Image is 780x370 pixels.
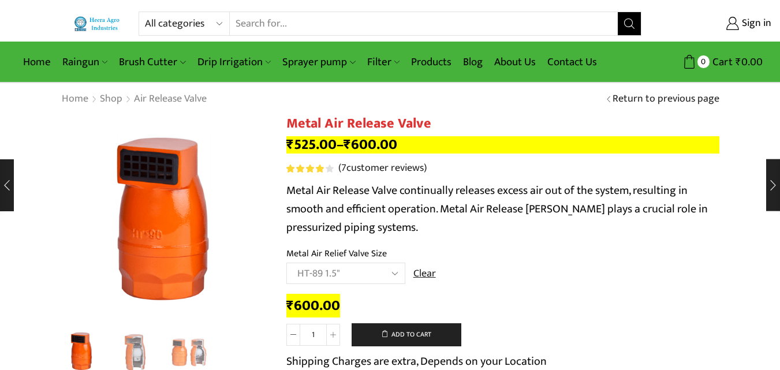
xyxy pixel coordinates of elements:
[361,48,405,76] a: Filter
[344,133,397,156] bdi: 600.00
[653,51,763,73] a: 0 Cart ₹0.00
[710,54,733,70] span: Cart
[61,115,269,323] div: 1 / 3
[286,133,294,156] span: ₹
[488,48,542,76] a: About Us
[286,133,337,156] bdi: 525.00
[457,48,488,76] a: Blog
[61,92,207,107] nav: Breadcrumb
[542,48,603,76] a: Contact Us
[286,181,719,237] p: Metal Air Release Valve continually releases excess air out of the system, resulting in smooth an...
[344,133,351,156] span: ₹
[338,161,427,176] a: (7customer reviews)
[618,12,641,35] button: Search button
[286,165,325,173] span: Rated out of 5 based on customer ratings
[697,55,710,68] span: 0
[57,48,113,76] a: Raingun
[286,294,340,317] bdi: 600.00
[341,159,346,177] span: 7
[230,12,617,35] input: Search for...
[277,48,361,76] a: Sprayer pump
[113,48,191,76] a: Brush Cutter
[286,165,335,173] span: 7
[736,53,763,71] bdi: 0.00
[17,48,57,76] a: Home
[286,247,387,260] label: Metal Air Relief Valve Size
[300,324,326,346] input: Product quantity
[286,115,719,132] h1: Metal Air Release Valve
[613,92,719,107] a: Return to previous page
[286,165,333,173] div: Rated 4.14 out of 5
[286,294,294,317] span: ₹
[99,92,123,107] a: Shop
[405,48,457,76] a: Products
[286,136,719,154] p: –
[659,13,771,34] a: Sign in
[61,115,269,323] img: Metal Air Release Valve
[61,92,89,107] a: Home
[739,16,771,31] span: Sign in
[192,48,277,76] a: Drip Irrigation
[736,53,741,71] span: ₹
[133,92,207,107] a: Air Release Valve
[352,323,461,346] button: Add to cart
[413,267,436,282] a: Clear options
